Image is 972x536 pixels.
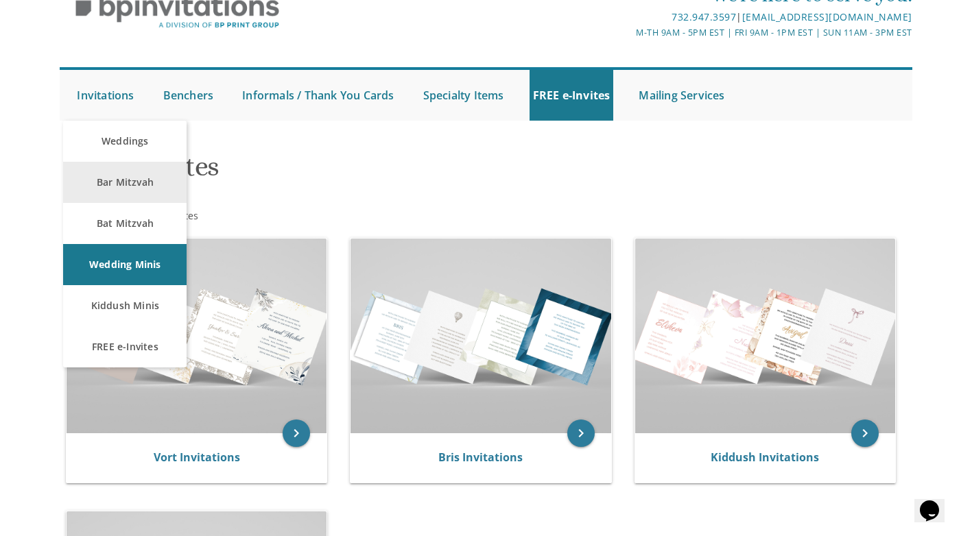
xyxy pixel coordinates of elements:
a: FREE e-Invites [63,326,187,367]
a: Weddings [63,121,187,162]
a: Mailing Services [635,70,728,121]
a: Kiddush Invitations [711,450,819,465]
a: Wedding Minis [63,244,187,285]
a: Kiddush Minis [63,285,187,326]
a: Bris Invitations [438,450,523,465]
a: Bar Mitzvah [63,162,187,203]
a: keyboard_arrow_right [283,419,310,447]
h1: Free e-Invites [62,151,620,192]
a: FREE e-Invites [530,70,614,121]
a: Benchers [160,70,217,121]
img: Kiddush Invitations [635,239,895,433]
a: Informals / Thank You Cards [239,70,397,121]
img: Bris Invitations [351,239,611,433]
a: Vort Invitations [154,450,240,465]
a: 732.947.3597 [672,10,736,23]
div: M-Th 9am - 5pm EST | Fri 9am - 1pm EST | Sun 11am - 3pm EST [344,25,912,40]
a: keyboard_arrow_right [851,419,879,447]
a: [EMAIL_ADDRESS][DOMAIN_NAME] [742,10,912,23]
a: Specialty Items [420,70,508,121]
a: keyboard_arrow_right [567,419,595,447]
div: | [344,9,912,25]
iframe: chat widget [914,481,958,522]
div: : [60,209,486,223]
a: Bat Mitzvah [63,203,187,244]
img: Vort Invitations [67,239,327,433]
a: Invitations [73,70,137,121]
